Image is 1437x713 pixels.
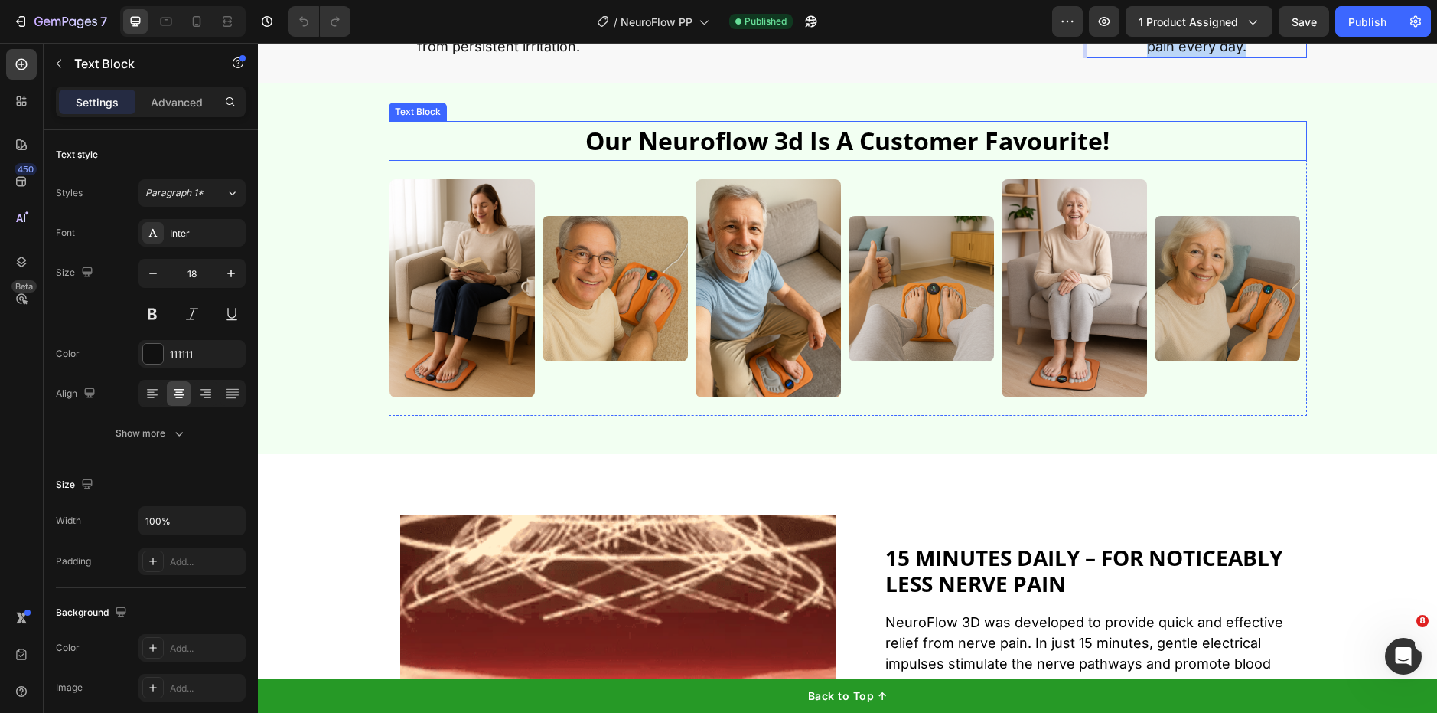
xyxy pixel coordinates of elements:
button: Show more [56,420,246,447]
span: / [614,14,617,30]
div: Padding [56,554,91,568]
p: Advanced [151,94,203,110]
div: Size [56,475,96,496]
p: Settings [76,94,119,110]
div: Background [56,603,130,623]
input: Auto [139,507,245,535]
iframe: Design area [258,43,1437,713]
span: Paragraph 1* [145,186,204,200]
button: Save [1279,6,1329,37]
div: Publish [1348,14,1386,30]
div: Size [56,263,96,283]
div: Beta [11,280,37,293]
button: 7 [6,6,114,37]
p: 7 [100,12,107,31]
div: 450 [15,163,37,175]
p: Text Block [74,54,204,73]
span: 1 product assigned [1139,14,1238,30]
div: 111111 [170,348,242,361]
div: Undo/Redo [288,6,350,37]
img: [object Object] [438,136,583,355]
div: Image [56,681,83,695]
p: NeuroFlow 3D was developed to provide quick and effective relief from nerve pain. In just 15 minu... [627,569,1036,672]
button: Paragraph 1* [138,179,246,207]
button: 1 product assigned [1126,6,1272,37]
div: Align [56,384,99,404]
div: Show more [116,426,187,441]
img: [object Object] [285,173,430,319]
div: Add... [170,682,242,695]
div: Font [56,226,75,240]
button: Publish [1335,6,1400,37]
div: Color [56,347,80,361]
div: Text style [56,148,98,162]
div: Add... [170,555,242,569]
div: Styles [56,186,83,200]
span: Published [745,15,787,28]
img: [object Object] [897,173,1042,319]
img: [object Object] [591,173,736,319]
strong: 15 minutes daily – for noticeably less nerve pain [627,500,1025,555]
div: Width [56,514,81,528]
span: Save [1292,15,1317,28]
img: [object Object] [744,136,889,355]
div: Inter [170,227,242,240]
div: Color [56,641,80,655]
span: 8 [1416,615,1429,627]
iframe: Intercom live chat [1385,638,1422,675]
span: NeuroFlow PP [621,14,692,30]
div: Back to Top ↑ [550,645,630,661]
div: Add... [170,642,242,656]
